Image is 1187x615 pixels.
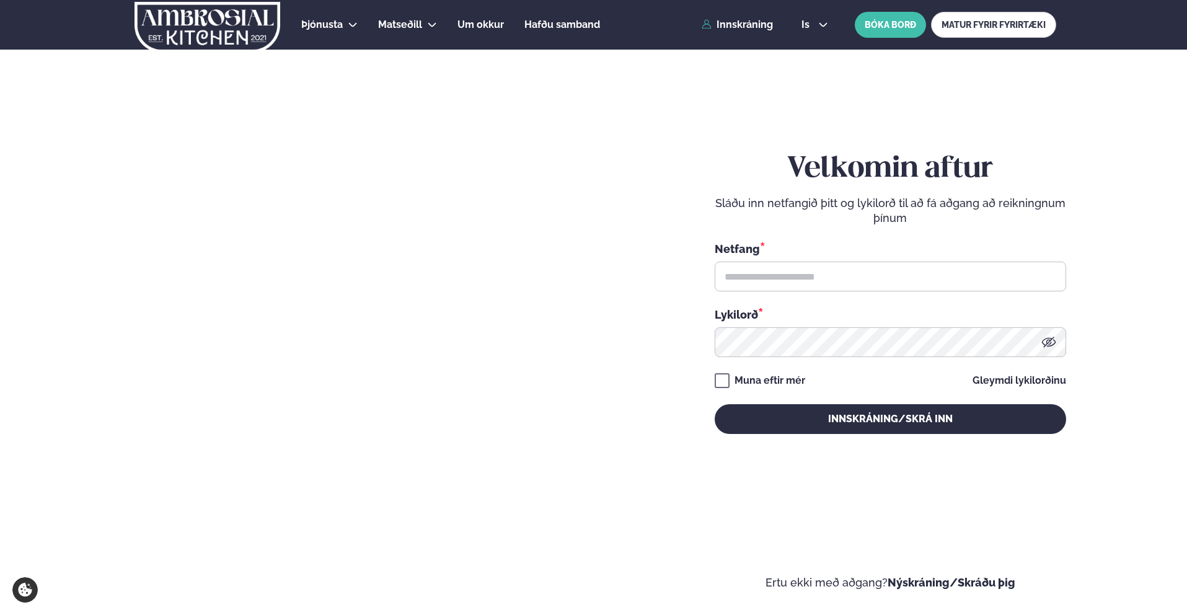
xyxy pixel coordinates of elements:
[792,20,838,30] button: is
[37,511,294,541] p: Ef eitthvað sameinar fólk, þá er [PERSON_NAME] matarferðalag.
[888,576,1015,589] a: Nýskráning/Skráðu þig
[715,241,1066,257] div: Netfang
[715,306,1066,322] div: Lykilorð
[457,17,504,32] a: Um okkur
[301,19,343,30] span: Þjónusta
[715,152,1066,187] h2: Velkomin aftur
[855,12,926,38] button: BÓKA BORÐ
[301,17,343,32] a: Þjónusta
[378,17,422,32] a: Matseðill
[524,19,600,30] span: Hafðu samband
[931,12,1056,38] a: MATUR FYRIR FYRIRTÆKI
[37,392,294,496] h2: Velkomin á Ambrosial kitchen!
[715,196,1066,226] p: Sláðu inn netfangið þitt og lykilorð til að fá aðgang að reikningnum þínum
[524,17,600,32] a: Hafðu samband
[702,19,773,30] a: Innskráning
[133,2,281,53] img: logo
[973,376,1066,386] a: Gleymdi lykilorðinu
[378,19,422,30] span: Matseðill
[715,404,1066,434] button: Innskráning/Skrá inn
[12,577,38,603] a: Cookie settings
[631,575,1150,590] p: Ertu ekki með aðgang?
[457,19,504,30] span: Um okkur
[801,20,813,30] span: is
